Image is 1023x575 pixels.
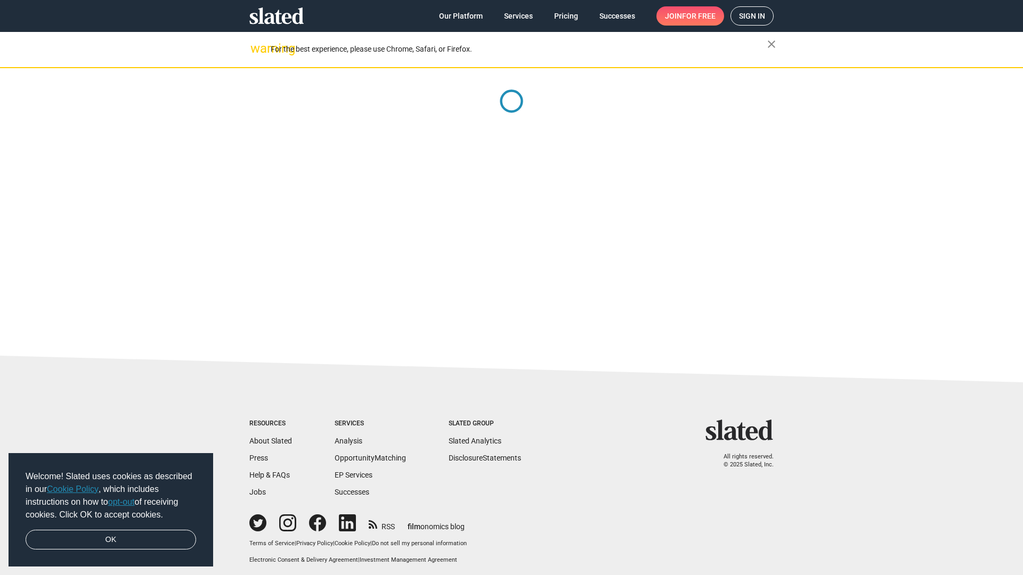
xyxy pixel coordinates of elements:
[449,454,521,462] a: DisclosureStatements
[26,470,196,521] span: Welcome! Slated uses cookies as described in our , which includes instructions on how to of recei...
[250,42,263,55] mat-icon: warning
[358,556,360,563] span: |
[656,6,724,26] a: Joinfor free
[295,540,296,547] span: |
[249,471,290,479] a: Help & FAQs
[335,471,372,479] a: EP Services
[249,540,295,547] a: Terms of Service
[369,515,395,532] a: RSS
[108,497,135,506] a: opt-out
[372,540,467,548] button: Do not sell my personal information
[449,437,501,445] a: Slated Analytics
[335,420,406,428] div: Services
[682,6,716,26] span: for free
[335,437,362,445] a: Analysis
[360,556,457,563] a: Investment Management Agreement
[712,453,774,469] p: All rights reserved. © 2025 Slated, Inc.
[370,540,372,547] span: |
[249,420,292,428] div: Resources
[408,513,465,532] a: filmonomics blog
[335,454,406,462] a: OpportunityMatching
[591,6,644,26] a: Successes
[496,6,541,26] a: Services
[765,38,778,51] mat-icon: close
[271,42,767,56] div: For the best experience, please use Chrome, Safari, or Firefox.
[26,530,196,550] a: dismiss cookie message
[335,488,369,496] a: Successes
[249,454,268,462] a: Press
[739,7,765,25] span: Sign in
[665,6,716,26] span: Join
[249,556,358,563] a: Electronic Consent & Delivery Agreement
[730,6,774,26] a: Sign in
[296,540,333,547] a: Privacy Policy
[335,540,370,547] a: Cookie Policy
[408,522,420,531] span: film
[554,6,578,26] span: Pricing
[599,6,635,26] span: Successes
[504,6,533,26] span: Services
[47,484,99,494] a: Cookie Policy
[439,6,483,26] span: Our Platform
[431,6,491,26] a: Our Platform
[546,6,587,26] a: Pricing
[333,540,335,547] span: |
[249,437,292,445] a: About Slated
[449,420,521,428] div: Slated Group
[249,488,266,496] a: Jobs
[9,453,213,567] div: cookieconsent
